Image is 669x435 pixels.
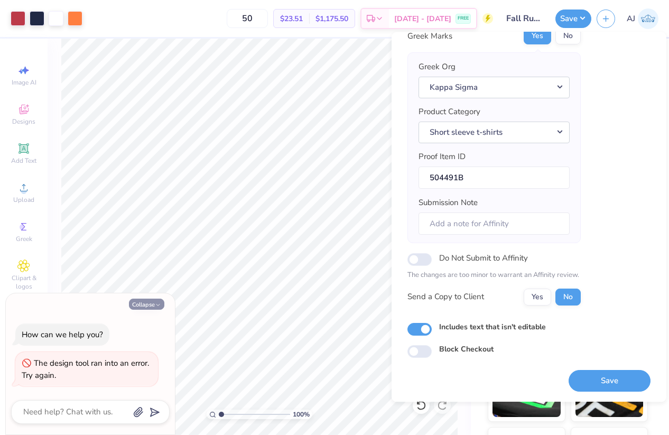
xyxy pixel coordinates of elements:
div: Send a Copy to Client [407,291,484,303]
span: AJ [627,13,635,25]
button: Short sleeve t-shirts [419,122,570,143]
span: Greek [16,235,32,243]
input: Add a note for Affinity [419,212,570,235]
label: Product Category [419,106,480,118]
span: [DATE] - [DATE] [394,13,451,24]
label: Block Checkout [439,344,494,355]
img: Armiel John Calzada [638,8,658,29]
span: $1,175.50 [315,13,348,24]
a: AJ [627,8,658,29]
button: No [555,289,581,306]
span: Designs [12,117,35,126]
label: Greek Org [419,61,456,73]
span: Image AI [12,78,36,87]
p: The changes are too minor to warrant an Affinity review. [407,271,581,281]
button: Kappa Sigma [419,77,570,98]
span: Upload [13,196,34,204]
label: Includes text that isn't editable [439,321,546,332]
button: Save [569,370,651,392]
span: FREE [458,15,469,22]
label: Do Not Submit to Affinity [439,252,528,265]
label: Proof Item ID [419,151,466,163]
div: How can we help you? [22,329,103,340]
input: Untitled Design [498,8,550,29]
button: Yes [524,28,551,45]
div: Greek Marks [407,30,452,42]
button: No [555,28,581,45]
label: Submission Note [419,197,478,209]
span: Add Text [11,156,36,165]
div: The design tool ran into an error. Try again. [22,358,149,381]
button: Yes [524,289,551,306]
input: – – [227,9,268,28]
button: Collapse [129,299,164,310]
button: Save [555,10,591,28]
span: Clipart & logos [5,274,42,291]
span: $23.51 [280,13,303,24]
span: 100 % [293,410,310,419]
